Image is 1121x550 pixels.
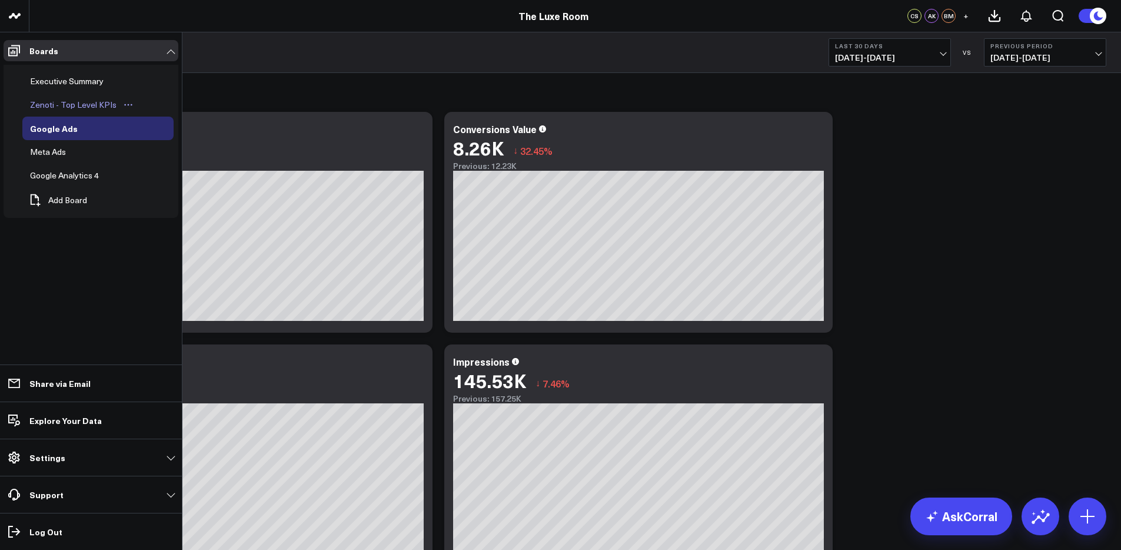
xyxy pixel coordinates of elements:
[835,53,944,62] span: [DATE] - [DATE]
[829,38,951,67] button: Last 30 Days[DATE]-[DATE]
[22,117,103,140] a: Google AdsOpen board menu
[453,122,537,135] div: Conversions Value
[27,121,81,135] div: Google Ads
[453,394,824,403] div: Previous: 157.25K
[453,370,527,391] div: 145.53K
[29,46,58,55] p: Boards
[453,355,510,368] div: Impressions
[29,453,65,462] p: Settings
[957,49,978,56] div: VS
[22,93,142,117] a: Zenoti - Top Level KPIsOpen board menu
[29,416,102,425] p: Explore Your Data
[543,377,570,390] span: 7.46%
[29,527,62,536] p: Log Out
[907,9,922,23] div: CS
[27,168,102,183] div: Google Analytics 4
[119,100,137,110] button: Open board menu
[990,53,1100,62] span: [DATE] - [DATE]
[27,98,119,112] div: Zenoti - Top Level KPIs
[27,145,69,159] div: Meta Ads
[22,69,129,93] a: Executive SummaryOpen board menu
[453,161,824,171] div: Previous: 12.23K
[990,42,1100,49] b: Previous Period
[22,140,91,164] a: Meta AdsOpen board menu
[518,9,588,22] a: The Luxe Room
[835,42,944,49] b: Last 30 Days
[535,376,540,391] span: ↓
[520,144,553,157] span: 32.45%
[924,9,939,23] div: AK
[910,498,1012,535] a: AskCorral
[4,521,178,542] a: Log Out
[29,490,64,499] p: Support
[984,38,1106,67] button: Previous Period[DATE]-[DATE]
[53,161,424,171] div: Previous: $13.98K
[942,9,956,23] div: BM
[27,74,107,88] div: Executive Summary
[963,12,969,20] span: +
[453,137,504,158] div: 8.26K
[513,143,518,158] span: ↓
[48,196,87,205] span: Add Board
[959,9,973,23] button: +
[22,187,93,213] button: Add Board
[22,164,124,187] a: Google Analytics 4Open board menu
[53,394,424,403] div: Previous: 116
[29,379,91,388] p: Share via Email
